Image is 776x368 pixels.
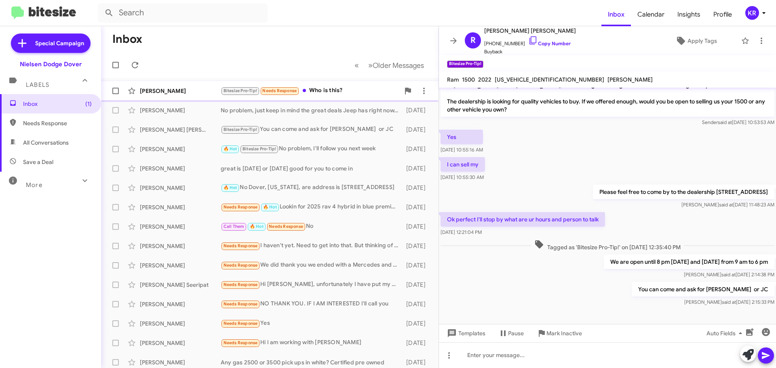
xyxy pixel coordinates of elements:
[263,204,277,210] span: 🔥 Hot
[447,61,483,68] small: Bitesize Pro-Tip!
[140,320,221,328] div: [PERSON_NAME]
[745,6,759,20] div: KR
[23,100,92,108] span: Inbox
[439,326,492,341] button: Templates
[447,76,459,83] span: Ram
[26,81,49,88] span: Labels
[20,60,82,68] div: Nielsen Dodge Dover
[224,127,257,132] span: Bitesize Pro-Tip!
[484,48,576,56] span: Buyback
[269,224,303,229] span: Needs Response
[495,76,604,83] span: [US_VEHICLE_IDENTIFICATION_NUMBER]
[738,6,767,20] button: KR
[441,174,484,180] span: [DATE] 10:55:30 AM
[26,181,42,189] span: More
[350,57,364,74] button: Previous
[671,3,707,26] a: Insights
[140,300,221,308] div: [PERSON_NAME]
[221,358,402,366] div: Any gas 2500 or 3500 pick ups in white? Certified pre owned
[462,76,475,83] span: 1500
[402,106,432,114] div: [DATE]
[478,76,491,83] span: 2022
[350,57,429,74] nav: Page navigation example
[224,301,258,307] span: Needs Response
[719,202,733,208] span: said at
[445,326,485,341] span: Templates
[224,340,258,345] span: Needs Response
[593,185,774,199] p: Please feel free to come by to the dealership [STREET_ADDRESS]
[508,326,524,341] span: Pause
[441,147,483,153] span: [DATE] 10:55:16 AM
[441,229,482,235] span: [DATE] 12:21:04 PM
[221,164,402,172] div: great is [DATE] or [DATE] good for you to come in
[221,261,402,270] div: We did thank you we ended with a Mercedes and they gave a much higher trade in
[140,203,221,211] div: [PERSON_NAME]
[402,184,432,192] div: [DATE]
[402,223,432,231] div: [DATE]
[140,106,221,114] div: [PERSON_NAME]
[224,185,237,190] span: 🔥 Hot
[98,3,268,23] input: Search
[402,164,432,172] div: [DATE]
[224,263,258,268] span: Needs Response
[687,34,717,48] span: Apply Tags
[531,240,684,251] span: Tagged as 'Bitesize Pro-Tip!' on [DATE] 12:35:40 PM
[23,139,69,147] span: All Conversations
[528,40,571,46] a: Copy Number
[221,299,402,309] div: NO THANK YOU. IF I AM INTERESTED I'll call you
[402,242,432,250] div: [DATE]
[441,130,483,144] p: Yes
[706,326,745,341] span: Auto Fields
[221,202,402,212] div: Lookin for 2025 rav 4 hybrid in blue premium
[402,126,432,134] div: [DATE]
[221,338,402,347] div: Hi I am working with [PERSON_NAME]
[631,3,671,26] a: Calendar
[112,33,142,46] h1: Inbox
[221,144,402,154] div: No problem, I'll follow you next week
[224,282,258,287] span: Needs Response
[224,146,237,151] span: 🔥 Hot
[221,183,402,192] div: No Dover, [US_STATE], are address is [STREET_ADDRESS]
[402,300,432,308] div: [DATE]
[221,319,402,328] div: Yes
[402,320,432,328] div: [DATE]
[140,261,221,269] div: [PERSON_NAME]
[224,224,245,229] span: Call Them
[354,60,359,70] span: «
[373,61,424,70] span: Older Messages
[140,358,221,366] div: [PERSON_NAME]
[702,119,774,125] span: Sender [DATE] 10:53:53 AM
[224,88,257,93] span: Bitesize Pro-Tip!
[262,88,297,93] span: Needs Response
[140,126,221,134] div: [PERSON_NAME] [PERSON_NAME]
[140,145,221,153] div: [PERSON_NAME]
[140,164,221,172] div: [PERSON_NAME]
[402,358,432,366] div: [DATE]
[681,202,774,208] span: [PERSON_NAME] [DATE] 11:48:23 AM
[722,299,736,305] span: said at
[221,86,400,95] div: Who is this?
[484,36,576,48] span: [PHONE_NUMBER]
[546,326,582,341] span: Mark Inactive
[140,242,221,250] div: [PERSON_NAME]
[140,223,221,231] div: [PERSON_NAME]
[530,326,588,341] button: Mark Inactive
[632,282,774,297] p: You can come and ask for [PERSON_NAME] or JC
[484,26,576,36] span: [PERSON_NAME] [PERSON_NAME]
[140,87,221,95] div: [PERSON_NAME]
[242,146,276,151] span: Bitesize Pro-Tip!
[35,39,84,47] span: Special Campaign
[604,254,774,269] p: We are open until 8 pm [DATE] and [DATE] from 9 am to 6 pm
[140,339,221,347] div: [PERSON_NAME]
[221,106,402,114] div: No problem, just keep in mind the great deals Jeep has right now, like 0% for 60
[250,224,264,229] span: 🔥 Hot
[140,184,221,192] div: [PERSON_NAME]
[402,281,432,289] div: [DATE]
[601,3,631,26] a: Inbox
[707,3,738,26] a: Profile
[221,241,402,250] div: I haven't yet. Need to get into that. But thinking of used rather than another lease.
